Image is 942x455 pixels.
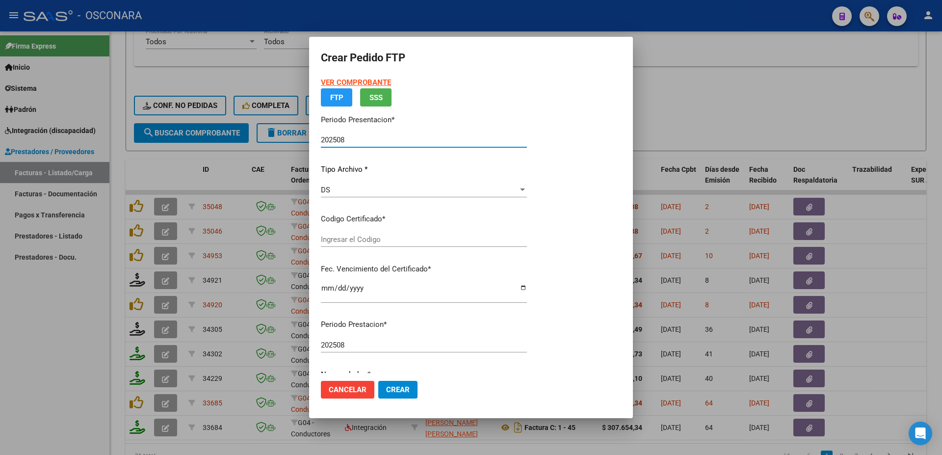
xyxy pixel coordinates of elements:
[321,319,527,330] p: Periodo Prestacion
[360,88,392,107] button: SSS
[321,78,391,87] a: VER COMPROBANTE
[378,381,418,399] button: Crear
[321,264,527,275] p: Fec. Vencimiento del Certificado
[321,49,621,67] h2: Crear Pedido FTP
[909,422,932,445] div: Open Intercom Messenger
[321,114,527,126] p: Periodo Presentacion
[369,93,383,102] span: SSS
[321,369,527,380] p: Nomenclador *
[329,385,366,394] span: Cancelar
[386,385,410,394] span: Crear
[321,381,374,399] button: Cancelar
[321,164,527,175] p: Tipo Archivo *
[321,186,330,194] span: DS
[321,214,527,225] p: Codigo Certificado
[321,88,352,107] button: FTP
[330,93,343,102] span: FTP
